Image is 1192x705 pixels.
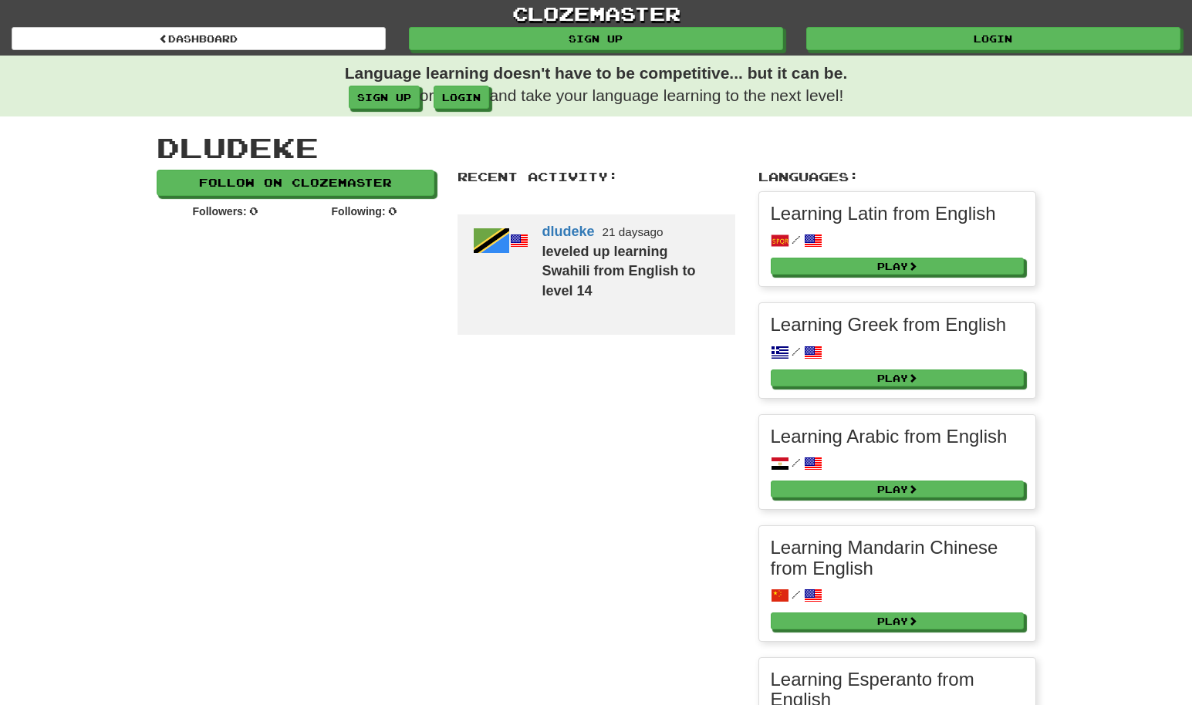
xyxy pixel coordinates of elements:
a: Play [771,258,1024,275]
span: / [792,233,801,246]
a: dludeke [542,224,595,239]
a: Play [771,481,1024,498]
span: / [792,456,801,469]
a: Dashboard [12,27,386,50]
strong: Following: [332,205,386,218]
strong: leveled up learning Swahili from English to level 14 [542,244,696,299]
strong: Followers: [193,205,247,218]
h3: Learning Latin from English [771,204,1024,224]
a: Sign up [409,27,783,50]
h3: Learning Mandarin Chinese from English [771,538,1024,579]
p: or and take your language learning to the next level! [157,62,1036,109]
span: 0 [388,204,397,218]
a: Follow on Clozemaster [157,170,434,196]
span: / [792,345,801,358]
h2: Recent Activity: [458,170,735,184]
span: / [792,588,801,601]
h3: Learning Greek from English [771,315,1024,335]
h3: Learning Arabic from English [771,427,1024,447]
h1: dludeke [157,132,1036,163]
strong: Language learning doesn't have to be competitive... but it can be. [345,64,847,82]
a: Sign up [349,86,420,109]
a: login [434,86,489,109]
small: 21 days ago [603,225,664,238]
span: 0 [249,204,258,218]
a: Play [771,612,1024,629]
h2: Languages: [758,170,1036,184]
a: Login [806,27,1180,50]
a: Play [771,369,1024,386]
